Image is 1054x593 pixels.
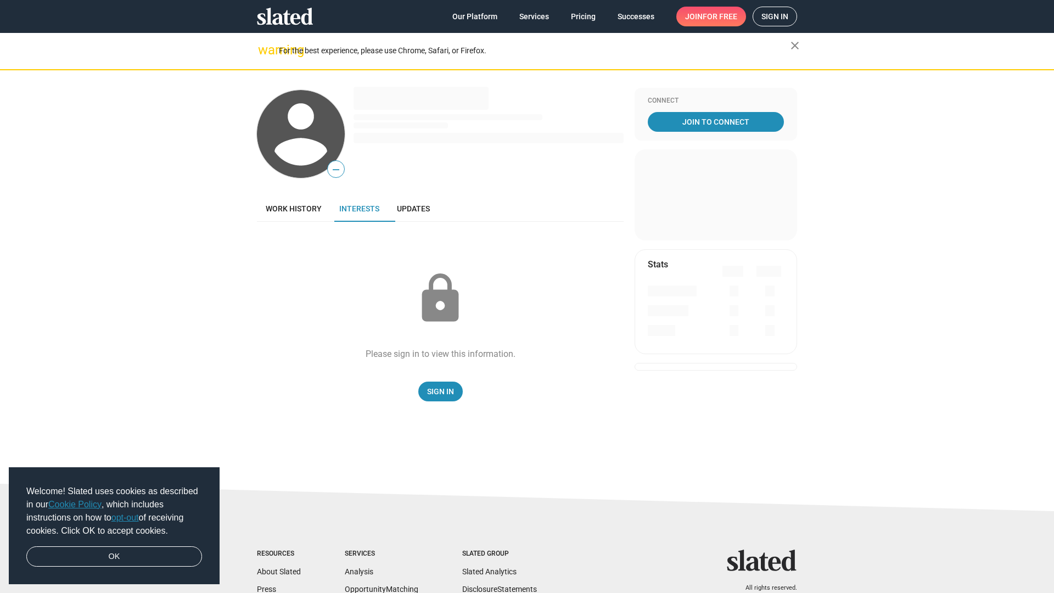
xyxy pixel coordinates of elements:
span: — [328,163,344,177]
span: Join [685,7,737,26]
span: Successes [618,7,654,26]
span: Updates [397,204,430,213]
mat-icon: close [788,39,801,52]
div: cookieconsent [9,467,220,585]
div: Services [345,550,418,558]
mat-icon: lock [413,271,468,326]
span: Join To Connect [650,112,782,132]
a: Work history [257,195,330,222]
a: Sign In [418,382,463,401]
span: Work history [266,204,322,213]
a: Updates [388,195,439,222]
a: Join To Connect [648,112,784,132]
span: Welcome! Slated uses cookies as described in our , which includes instructions on how to of recei... [26,485,202,538]
a: Slated Analytics [462,567,517,576]
a: Analysis [345,567,373,576]
mat-card-title: Stats [648,259,668,270]
a: dismiss cookie message [26,546,202,567]
div: Please sign in to view this information. [366,348,515,360]
a: Our Platform [444,7,506,26]
a: Cookie Policy [48,500,102,509]
mat-icon: warning [258,43,271,57]
span: Interests [339,204,379,213]
a: Joinfor free [676,7,746,26]
a: Services [511,7,558,26]
span: Services [519,7,549,26]
span: Sign In [427,382,454,401]
a: Interests [330,195,388,222]
a: Sign in [753,7,797,26]
div: Slated Group [462,550,537,558]
div: For the best experience, please use Chrome, Safari, or Firefox. [279,43,790,58]
a: opt-out [111,513,139,522]
div: Connect [648,97,784,105]
span: for free [703,7,737,26]
span: Pricing [571,7,596,26]
a: About Slated [257,567,301,576]
a: Successes [609,7,663,26]
a: Pricing [562,7,604,26]
span: Sign in [761,7,788,26]
div: Resources [257,550,301,558]
span: Our Platform [452,7,497,26]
